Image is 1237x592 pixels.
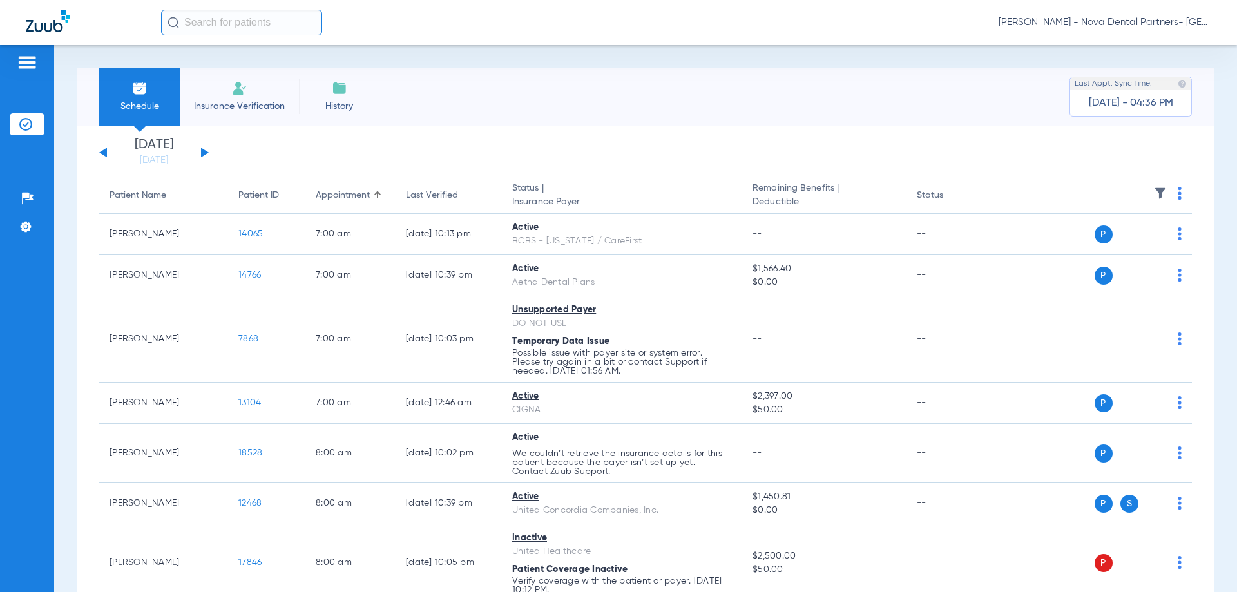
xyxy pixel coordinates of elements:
[1095,495,1113,513] span: P
[512,349,732,376] p: Possible issue with payer site or system error. Please try again in a bit or contact Support if n...
[161,10,322,35] input: Search for patients
[99,255,228,296] td: [PERSON_NAME]
[305,214,396,255] td: 7:00 AM
[99,483,228,524] td: [PERSON_NAME]
[396,424,502,483] td: [DATE] 10:02 PM
[1178,332,1182,345] img: group-dot-blue.svg
[1173,530,1237,592] iframe: Chat Widget
[17,55,37,70] img: hamburger-icon
[1095,444,1113,463] span: P
[305,296,396,383] td: 7:00 AM
[168,17,179,28] img: Search Icon
[753,262,896,276] span: $1,566.40
[1178,269,1182,282] img: group-dot-blue.svg
[305,483,396,524] td: 8:00 AM
[1178,79,1187,88] img: last sync help info
[406,189,492,202] div: Last Verified
[742,178,906,214] th: Remaining Benefits |
[512,504,732,517] div: United Concordia Companies, Inc.
[99,296,228,383] td: [PERSON_NAME]
[512,221,732,234] div: Active
[906,483,993,524] td: --
[1178,187,1182,200] img: group-dot-blue.svg
[316,189,385,202] div: Appointment
[238,499,262,508] span: 12468
[753,504,896,517] span: $0.00
[396,483,502,524] td: [DATE] 10:39 PM
[238,189,295,202] div: Patient ID
[512,431,732,444] div: Active
[406,189,458,202] div: Last Verified
[232,81,247,96] img: Manual Insurance Verification
[305,255,396,296] td: 7:00 AM
[109,100,170,113] span: Schedule
[1095,267,1113,285] span: P
[512,403,732,417] div: CIGNA
[1095,225,1113,243] span: P
[512,262,732,276] div: Active
[110,189,166,202] div: Patient Name
[753,563,896,577] span: $50.00
[753,448,762,457] span: --
[906,296,993,383] td: --
[115,154,193,167] a: [DATE]
[238,271,261,280] span: 14766
[1089,97,1173,110] span: [DATE] - 04:36 PM
[906,178,993,214] th: Status
[906,255,993,296] td: --
[396,296,502,383] td: [DATE] 10:03 PM
[906,214,993,255] td: --
[753,490,896,504] span: $1,450.81
[332,81,347,96] img: History
[189,100,289,113] span: Insurance Verification
[238,189,279,202] div: Patient ID
[512,545,732,559] div: United Healthcare
[502,178,742,214] th: Status |
[238,398,261,407] span: 13104
[753,549,896,563] span: $2,500.00
[309,100,370,113] span: History
[753,390,896,403] span: $2,397.00
[238,229,263,238] span: 14065
[1095,554,1113,572] span: P
[1095,394,1113,412] span: P
[238,334,258,343] span: 7868
[753,276,896,289] span: $0.00
[753,403,896,417] span: $50.00
[396,255,502,296] td: [DATE] 10:39 PM
[753,334,762,343] span: --
[512,565,628,574] span: Patient Coverage Inactive
[115,138,193,167] li: [DATE]
[999,16,1211,29] span: [PERSON_NAME] - Nova Dental Partners- [GEOGRAPHIC_DATA]
[1120,495,1138,513] span: S
[99,383,228,424] td: [PERSON_NAME]
[906,383,993,424] td: --
[238,558,262,567] span: 17846
[305,383,396,424] td: 7:00 AM
[1075,77,1152,90] span: Last Appt. Sync Time:
[512,449,732,476] p: We couldn’t retrieve the insurance details for this patient because the payer isn’t set up yet. C...
[512,390,732,403] div: Active
[316,189,370,202] div: Appointment
[99,424,228,483] td: [PERSON_NAME]
[132,81,148,96] img: Schedule
[512,195,732,209] span: Insurance Payer
[396,383,502,424] td: [DATE] 12:46 AM
[512,234,732,248] div: BCBS - [US_STATE] / CareFirst
[238,448,262,457] span: 18528
[512,490,732,504] div: Active
[906,424,993,483] td: --
[1178,497,1182,510] img: group-dot-blue.svg
[512,531,732,545] div: Inactive
[512,337,609,346] span: Temporary Data Issue
[1178,446,1182,459] img: group-dot-blue.svg
[512,317,732,330] div: DO NOT USE
[512,303,732,317] div: Unsupported Payer
[512,276,732,289] div: Aetna Dental Plans
[1154,187,1167,200] img: filter.svg
[110,189,218,202] div: Patient Name
[1178,227,1182,240] img: group-dot-blue.svg
[305,424,396,483] td: 8:00 AM
[396,214,502,255] td: [DATE] 10:13 PM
